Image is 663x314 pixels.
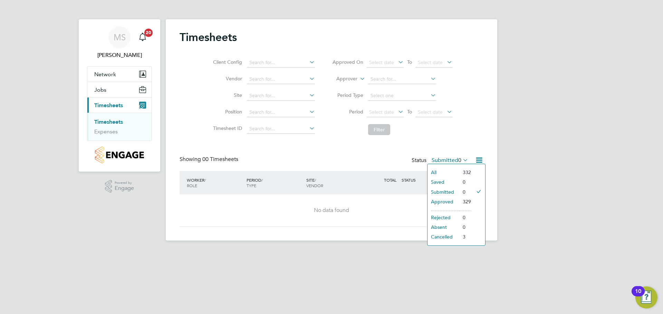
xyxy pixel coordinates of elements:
span: Select date [418,59,443,65]
input: Search for... [368,74,436,84]
a: 20 [136,26,150,48]
div: Timesheets [87,113,152,141]
label: Approver [326,75,357,82]
input: Search for... [247,74,315,84]
a: MS[PERSON_NAME] [87,26,152,59]
a: Go to home page [87,146,152,163]
span: Engage [115,185,134,191]
span: To [405,58,414,67]
div: STATUS [400,174,436,186]
label: Timesheet ID [211,125,242,131]
li: 332 [459,168,471,177]
span: 00 Timesheets [202,156,238,163]
label: Approved On [332,59,363,65]
div: Status [412,156,470,165]
span: / [315,177,316,183]
li: 0 [459,187,471,197]
a: Timesheets [94,119,123,125]
li: 0 [459,213,471,222]
button: Jobs [87,82,152,97]
li: Cancelled [427,232,459,242]
nav: Main navigation [79,19,160,172]
span: ROLE [187,183,197,188]
input: Search for... [247,91,315,101]
span: TOTAL [384,177,396,183]
li: Saved [427,177,459,187]
a: Powered byEngage [105,180,134,193]
li: 329 [459,197,471,206]
button: Filter [368,124,390,135]
span: To [405,107,414,116]
input: Select one [368,91,436,101]
label: Position [211,109,242,115]
li: All [427,168,459,177]
span: VENDOR [306,183,323,188]
label: Site [211,92,242,98]
label: Submitted [432,157,468,164]
label: Client Config [211,59,242,65]
div: SITE [305,174,364,192]
div: WORKER [185,174,245,192]
button: Open Resource Center, 10 new notifications [635,286,657,308]
li: Absent [427,222,459,232]
label: Period Type [332,92,363,98]
li: 0 [459,222,471,232]
input: Search for... [247,124,315,134]
span: Select date [418,109,443,115]
span: Powered by [115,180,134,186]
li: 3 [459,232,471,242]
li: 0 [459,177,471,187]
input: Search for... [247,58,315,68]
span: 20 [144,29,153,37]
a: Expenses [94,128,118,135]
button: Network [87,67,152,82]
span: Mark Steadman [87,51,152,59]
button: Timesheets [87,98,152,113]
h2: Timesheets [180,30,237,44]
span: TYPE [247,183,256,188]
span: MS [114,33,126,42]
li: Rejected [427,213,459,222]
div: 10 [635,291,641,300]
span: Jobs [94,87,106,93]
li: Approved [427,197,459,206]
div: No data found [186,207,477,214]
span: / [204,177,206,183]
span: Select date [369,59,394,65]
span: / [261,177,263,183]
label: Vendor [211,75,242,82]
li: Submitted [427,187,459,197]
span: Select date [369,109,394,115]
div: PERIOD [245,174,305,192]
label: Period [332,109,363,115]
div: Showing [180,156,240,163]
img: countryside-properties-logo-retina.png [95,146,144,163]
input: Search for... [247,108,315,117]
span: Timesheets [94,102,123,109]
span: Network [94,71,116,78]
span: 0 [458,157,461,164]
